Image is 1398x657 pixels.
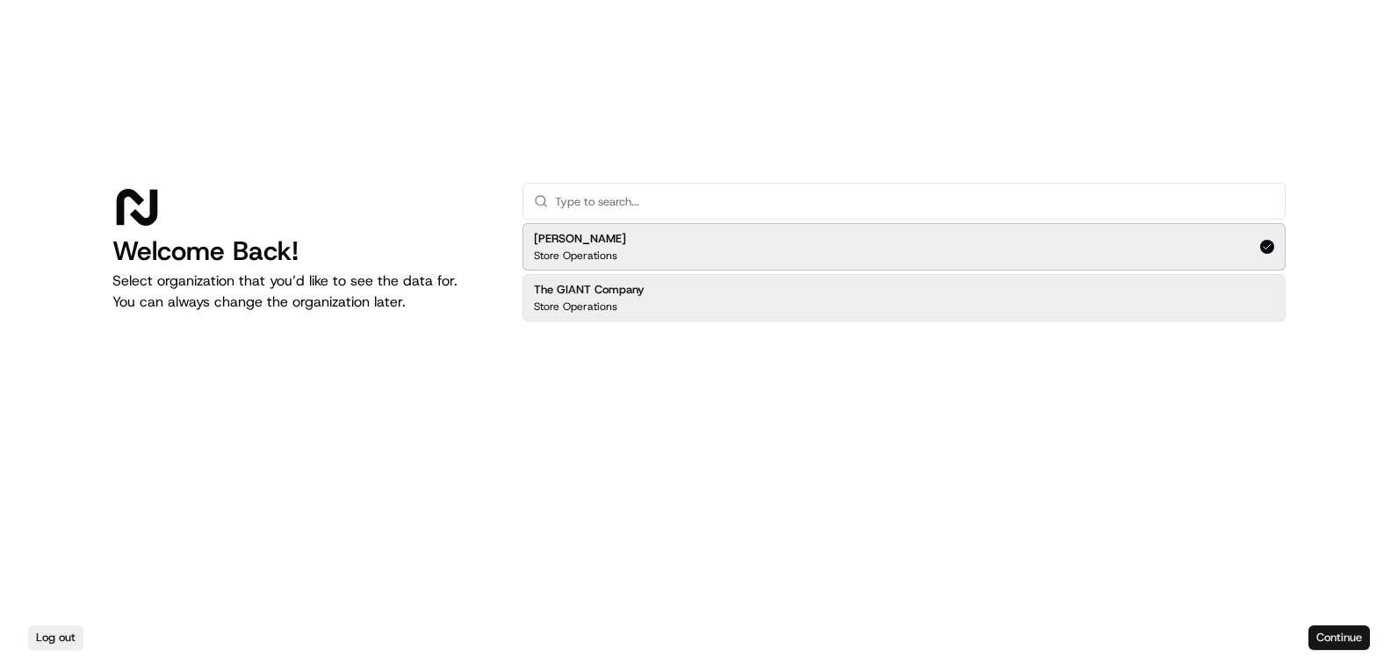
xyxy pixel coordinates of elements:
h2: [PERSON_NAME] [534,231,626,247]
p: Select organization that you’d like to see the data for. You can always change the organization l... [112,271,494,313]
p: Store Operations [534,249,617,263]
h2: The GIANT Company [534,282,645,298]
div: Suggestions [522,220,1286,325]
p: Store Operations [534,300,617,314]
button: Log out [28,625,83,650]
h1: Welcome Back! [112,235,494,267]
input: Type to search... [555,184,1274,219]
button: Continue [1308,625,1370,650]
